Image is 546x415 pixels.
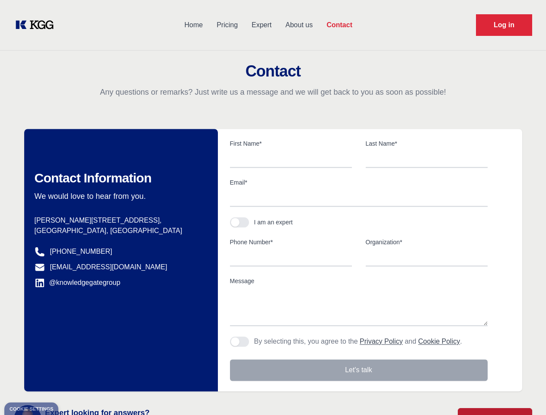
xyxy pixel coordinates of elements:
div: I am an expert [254,218,293,227]
a: [PHONE_NUMBER] [50,246,112,257]
a: Privacy Policy [360,338,403,345]
label: First Name* [230,139,352,148]
a: Pricing [210,14,245,36]
p: We would love to hear from you. [35,191,204,201]
a: Request Demo [476,14,532,36]
a: Cookie Policy [418,338,460,345]
p: Any questions or remarks? Just write us a message and we will get back to you as soon as possible! [10,87,536,97]
a: @knowledgegategroup [35,278,121,288]
a: Home [177,14,210,36]
div: Cookie settings [10,407,53,412]
a: Contact [319,14,359,36]
label: Last Name* [366,139,488,148]
a: KOL Knowledge Platform: Talk to Key External Experts (KEE) [14,18,61,32]
h2: Contact Information [35,170,204,186]
p: [PERSON_NAME][STREET_ADDRESS], [35,215,204,226]
label: Organization* [366,238,488,246]
a: [EMAIL_ADDRESS][DOMAIN_NAME] [50,262,167,272]
h2: Contact [10,63,536,80]
label: Message [230,277,488,285]
p: By selecting this, you agree to the and . [254,336,462,347]
p: [GEOGRAPHIC_DATA], [GEOGRAPHIC_DATA] [35,226,204,236]
label: Email* [230,178,488,187]
a: Expert [245,14,278,36]
label: Phone Number* [230,238,352,246]
button: Let's talk [230,359,488,381]
iframe: Chat Widget [503,373,546,415]
a: About us [278,14,319,36]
